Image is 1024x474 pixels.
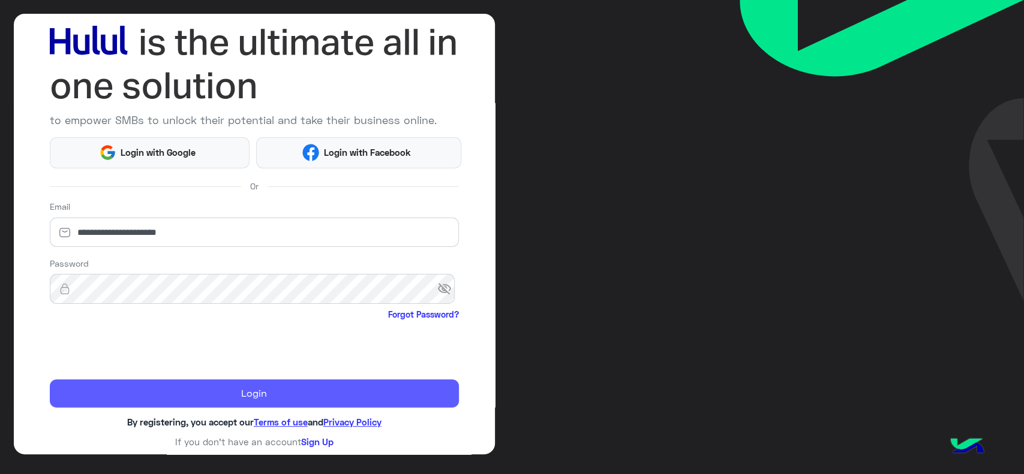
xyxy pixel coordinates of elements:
a: Terms of use [254,416,308,427]
label: Password [50,257,89,270]
button: Login with Facebook [256,137,461,168]
h6: If you don’t have an account [50,436,459,447]
a: Sign Up [301,436,334,447]
p: to empower SMBs to unlock their potential and take their business online. [50,112,459,128]
span: Login with Google [116,146,200,159]
span: Login with Facebook [319,146,415,159]
a: Forgot Password? [388,308,459,321]
img: hulul-logo.png [946,426,988,468]
img: lock [50,283,80,295]
span: By registering, you accept our [127,416,254,427]
img: email [50,227,80,238]
iframe: reCAPTCHA [50,324,232,370]
button: Login [50,379,459,408]
span: Or [250,180,259,192]
button: Login with Google [50,137,250,168]
label: Email [50,200,70,213]
img: Facebook [302,144,320,161]
img: hululLoginTitle_EN.svg [50,20,459,108]
span: visibility_off [437,278,459,300]
a: Privacy Policy [323,416,382,427]
img: Google [99,144,116,161]
span: and [308,416,323,427]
